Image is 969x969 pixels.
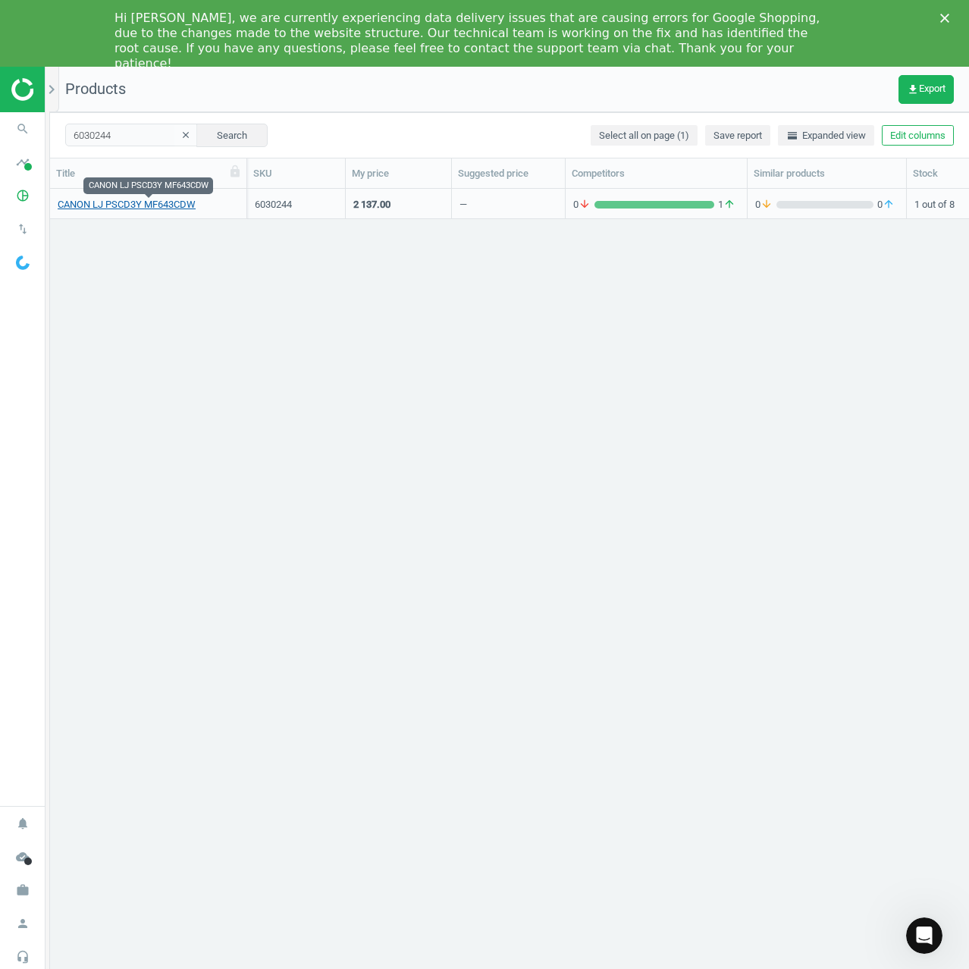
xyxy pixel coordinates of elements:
a: CANON LJ PSCD3Y MF643CDW [58,198,196,212]
i: horizontal_split [786,130,798,142]
span: Save report [713,129,762,143]
span: Products [65,80,126,98]
i: timeline [8,148,37,177]
div: Suggested price [458,167,559,180]
button: Save report [705,125,770,146]
div: Close [940,14,955,23]
div: Similar products [754,167,900,180]
i: get_app [907,83,919,96]
div: Hi [PERSON_NAME], we are currently experiencing data delivery issues that are causing errors for ... [114,11,830,71]
i: pie_chart_outlined [8,181,37,210]
span: 1 [714,198,739,212]
div: My price [352,167,445,180]
span: Select all on page (1) [599,129,689,143]
i: work [8,876,37,905]
button: Edit columns [882,125,954,146]
i: person [8,909,37,938]
span: 0 [873,198,898,212]
span: Expanded view [786,129,866,143]
i: chevron_right [42,80,61,99]
i: arrow_upward [883,198,895,212]
div: SKU [253,167,339,180]
i: swap_vert [8,215,37,243]
i: cloud_done [8,842,37,871]
span: 0 [755,198,776,212]
div: — [459,198,467,217]
div: CANON LJ PSCD3Y MF643CDW [83,177,213,194]
img: wGWNvw8QSZomAAAAABJRU5ErkJggg== [16,256,30,270]
button: get_appExport [898,75,954,104]
span: Export [907,83,945,96]
div: Competitors [572,167,741,180]
div: 6030244 [255,198,337,212]
button: clear [174,125,197,146]
iframe: Intercom live chat [906,917,942,954]
div: Title [56,167,240,180]
span: 0 [573,198,594,212]
button: Select all on page (1) [591,125,698,146]
div: 2 137.00 [353,198,390,212]
i: arrow_downward [579,198,591,212]
i: search [8,114,37,143]
img: ajHJNr6hYgQAAAAASUVORK5CYII= [11,78,119,101]
i: notifications [8,809,37,838]
i: arrow_upward [723,198,735,212]
button: Search [196,124,268,146]
button: horizontal_splitExpanded view [778,125,874,146]
i: clear [180,130,191,140]
input: SKU/Title search [65,124,198,146]
i: arrow_downward [760,198,773,212]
